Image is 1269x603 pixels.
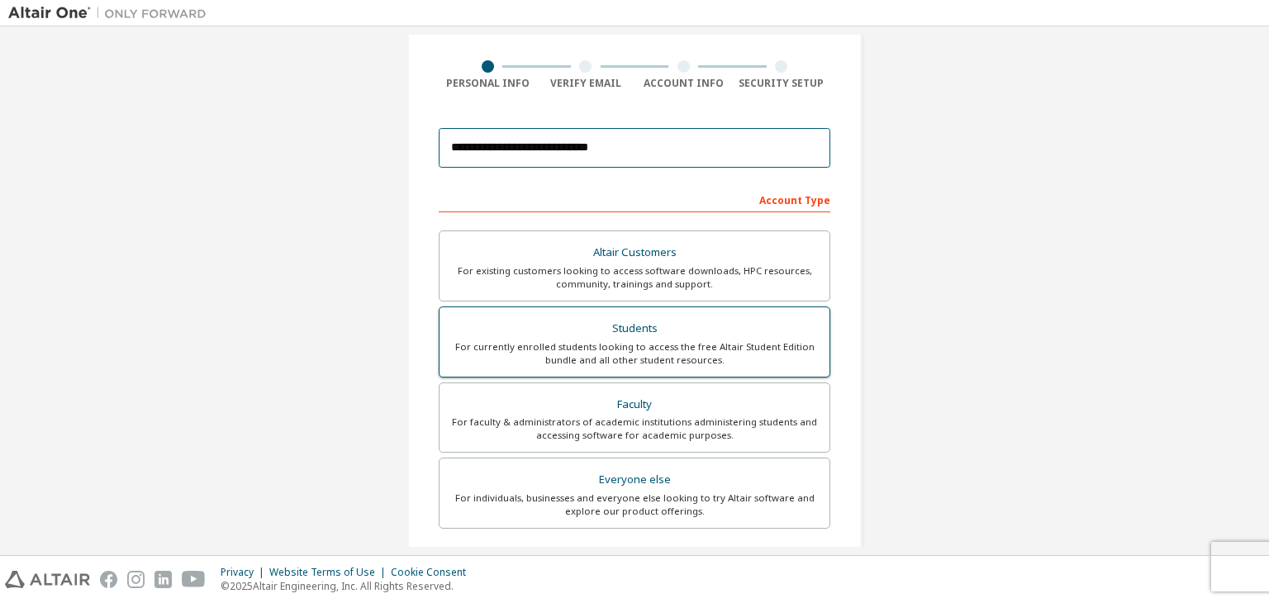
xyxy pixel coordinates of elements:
img: altair_logo.svg [5,571,90,588]
img: instagram.svg [127,571,145,588]
div: Privacy [221,566,269,579]
p: © 2025 Altair Engineering, Inc. All Rights Reserved. [221,579,476,593]
div: For currently enrolled students looking to access the free Altair Student Edition bundle and all ... [449,340,820,367]
div: Cookie Consent [391,566,476,579]
img: Altair One [8,5,215,21]
div: Verify Email [537,77,635,90]
div: Altair Customers [449,241,820,264]
div: For individuals, businesses and everyone else looking to try Altair software and explore our prod... [449,491,820,518]
img: facebook.svg [100,571,117,588]
div: Faculty [449,393,820,416]
div: Personal Info [439,77,537,90]
div: Account Type [439,186,830,212]
div: For existing customers looking to access software downloads, HPC resources, community, trainings ... [449,264,820,291]
div: Everyone else [449,468,820,491]
div: Security Setup [733,77,831,90]
div: For faculty & administrators of academic institutions administering students and accessing softwa... [449,415,820,442]
div: Account Info [634,77,733,90]
img: youtube.svg [182,571,206,588]
div: Website Terms of Use [269,566,391,579]
div: Students [449,317,820,340]
img: linkedin.svg [154,571,172,588]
